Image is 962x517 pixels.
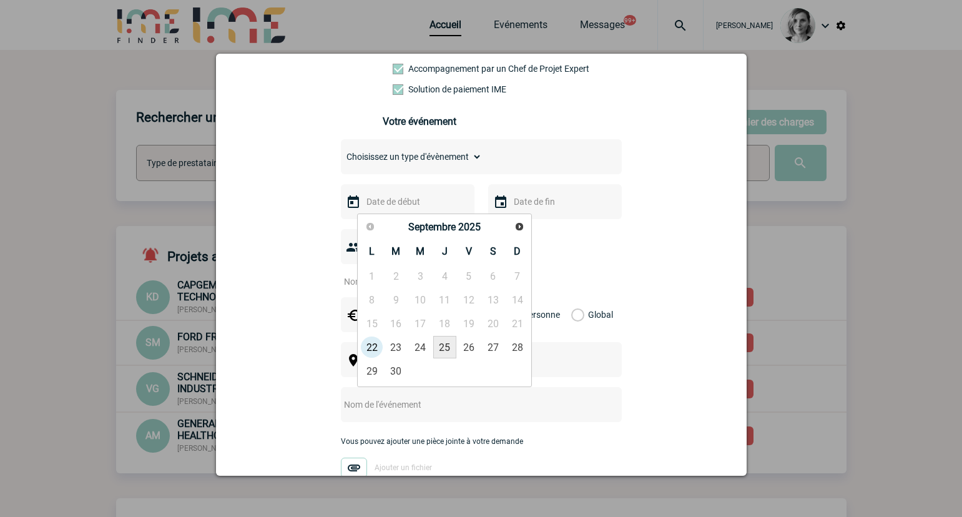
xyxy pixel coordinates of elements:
label: Prestation payante [393,64,448,74]
a: 28 [506,336,529,358]
input: Date de fin [511,194,597,210]
a: 23 [385,336,408,358]
span: Lundi [369,245,375,257]
input: Date de début [363,194,449,210]
input: Nombre de participants [341,273,458,290]
input: Nom de l'événement [341,396,589,413]
span: 2025 [458,221,481,233]
span: Dimanche [514,245,521,257]
p: Vous pouvez ajouter une pièce jointe à votre demande [341,437,622,446]
a: 26 [458,336,481,358]
a: 25 [433,336,456,358]
span: Samedi [490,245,496,257]
a: Suivant [510,218,528,236]
span: Suivant [514,222,524,232]
label: Global [571,297,579,332]
span: Vendredi [466,245,472,257]
span: Ajouter un fichier [375,464,432,473]
span: Mercredi [416,245,425,257]
span: Septembre [408,221,456,233]
h3: Votre événement [383,116,579,127]
span: Jeudi [442,245,448,257]
a: 27 [481,336,504,358]
span: Mardi [391,245,400,257]
a: 30 [385,360,408,382]
a: 22 [360,336,383,358]
a: 24 [409,336,432,358]
label: Conformité aux process achat client, Prise en charge de la facturation, Mutualisation de plusieur... [393,84,448,94]
a: 29 [360,360,383,382]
